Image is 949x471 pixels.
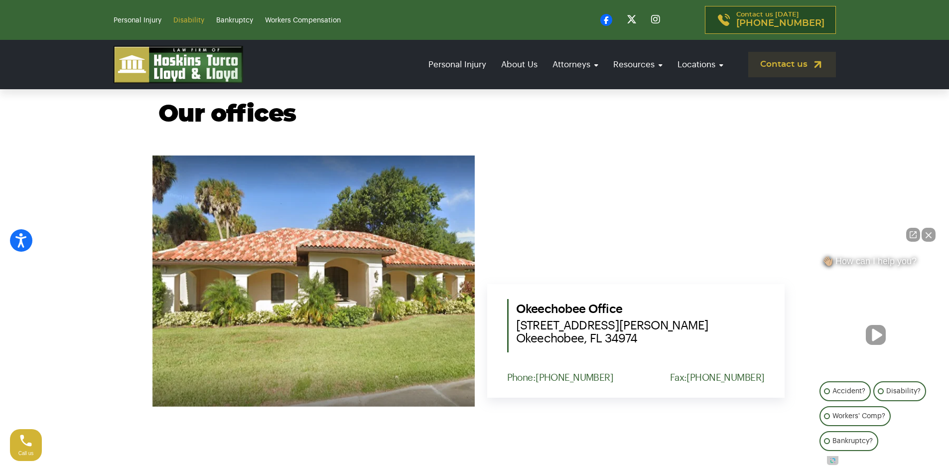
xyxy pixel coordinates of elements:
[748,52,836,77] a: Contact us
[832,385,865,397] p: Accident?
[673,50,728,79] a: Locations
[906,228,920,242] a: Open direct chat
[736,18,824,28] span: [PHONE_NUMBER]
[736,11,824,28] p: Contact us [DATE]
[516,299,765,345] h5: Okeechobee Office
[817,256,934,272] div: 👋🏼 How can I help you?
[670,372,765,383] p: Fax:
[866,325,886,345] button: Unmute video
[496,50,542,79] a: About Us
[827,456,838,465] a: Open intaker chat
[114,17,161,24] a: Personal Injury
[832,410,885,422] p: Workers' Comp?
[18,451,34,456] span: Call us
[547,50,603,79] a: Attorneys
[265,17,341,24] a: Workers Compensation
[608,50,668,79] a: Resources
[173,17,204,24] a: Disability
[507,372,614,383] p: Phone:
[158,102,791,128] h2: Our offices
[516,319,765,345] span: [STREET_ADDRESS][PERSON_NAME] Okeechobee, FL 34974
[114,46,243,83] img: logo
[886,385,921,397] p: Disability?
[832,435,873,447] p: Bankruptcy?
[152,156,475,407] img: OK Office
[705,6,836,34] a: Contact us [DATE][PHONE_NUMBER]
[216,17,253,24] a: Bankruptcy
[536,373,613,382] a: [PHONE_NUMBER]
[922,228,936,242] button: Close Intaker Chat Widget
[686,373,764,382] a: [PHONE_NUMBER]
[423,50,491,79] a: Personal Injury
